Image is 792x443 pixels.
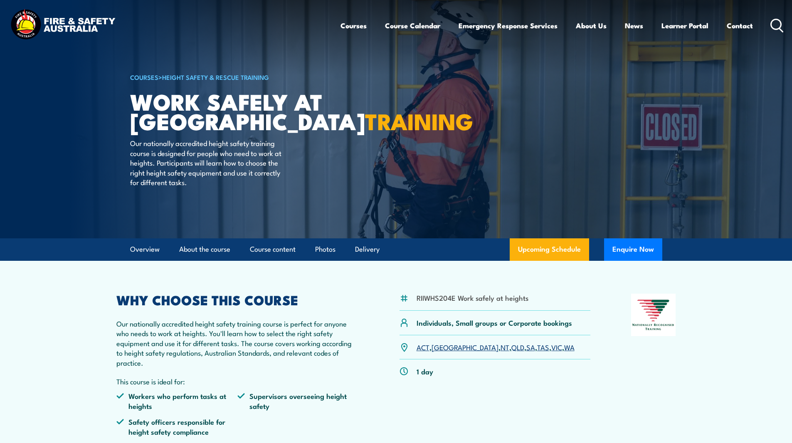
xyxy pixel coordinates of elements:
[511,342,524,352] a: QLD
[340,15,367,37] a: Courses
[355,238,380,260] a: Delivery
[116,319,359,367] p: Our nationally accredited height safety training course is perfect for anyone who needs to work a...
[510,238,589,261] a: Upcoming Schedule
[385,15,440,37] a: Course Calendar
[625,15,643,37] a: News
[537,342,549,352] a: TAS
[250,238,296,260] a: Course content
[526,342,535,352] a: SA
[432,342,498,352] a: [GEOGRAPHIC_DATA]
[365,103,473,138] strong: TRAINING
[604,238,662,261] button: Enquire Now
[661,15,708,37] a: Learner Portal
[130,72,336,82] h6: >
[116,294,359,305] h2: WHY CHOOSE THIS COURSE
[130,138,282,187] p: Our nationally accredited height safety training course is designed for people who need to work a...
[130,92,336,130] h1: Work Safely at [GEOGRAPHIC_DATA]
[130,72,158,82] a: COURSES
[417,293,528,302] li: RIIWHS204E Work safely at heights
[116,417,238,436] li: Safety officers responsible for height safety compliance
[564,342,575,352] a: WA
[417,342,575,352] p: , , , , , , ,
[417,318,572,327] p: Individuals, Small groups or Corporate bookings
[727,15,753,37] a: Contact
[116,376,359,386] p: This course is ideal for:
[130,238,160,260] a: Overview
[576,15,607,37] a: About Us
[459,15,558,37] a: Emergency Response Services
[315,238,336,260] a: Photos
[417,366,433,376] p: 1 day
[162,72,269,82] a: Height Safety & Rescue Training
[237,391,359,411] li: Supervisors overseeing height safety
[631,294,676,336] img: Nationally Recognised Training logo.
[417,342,429,352] a: ACT
[116,391,238,411] li: Workers who perform tasks at heights
[551,342,562,352] a: VIC
[179,238,230,260] a: About the course
[501,342,509,352] a: NT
